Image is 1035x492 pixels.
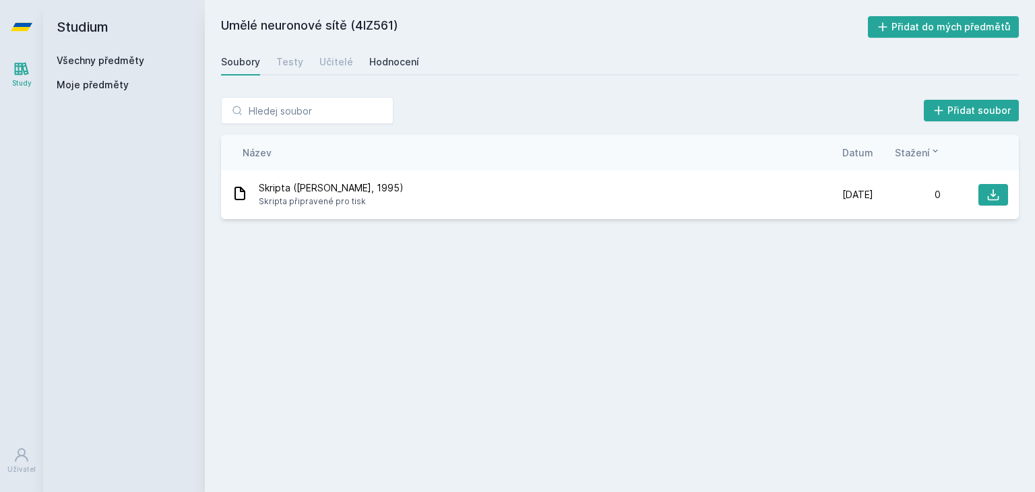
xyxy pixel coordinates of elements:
button: Stažení [895,146,941,160]
input: Hledej soubor [221,97,394,124]
a: Všechny předměty [57,55,144,66]
button: Přidat do mých předmětů [868,16,1020,38]
div: Učitelé [319,55,353,69]
div: Soubory [221,55,260,69]
span: Skripta připravené pro tisk [259,195,404,208]
a: Soubory [221,49,260,75]
span: Moje předměty [57,78,129,92]
div: Hodnocení [369,55,419,69]
a: Study [3,54,40,95]
span: Stažení [895,146,930,160]
button: Přidat soubor [924,100,1020,121]
div: 0 [873,188,941,202]
span: [DATE] [842,188,873,202]
span: Skripta ([PERSON_NAME], 1995) [259,181,404,195]
a: Hodnocení [369,49,419,75]
a: Uživatel [3,440,40,481]
h2: Umělé neuronové sítě (4IZ561) [221,16,868,38]
div: Uživatel [7,464,36,474]
button: Název [243,146,272,160]
div: Testy [276,55,303,69]
button: Datum [842,146,873,160]
div: Study [12,78,32,88]
a: Učitelé [319,49,353,75]
a: Testy [276,49,303,75]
